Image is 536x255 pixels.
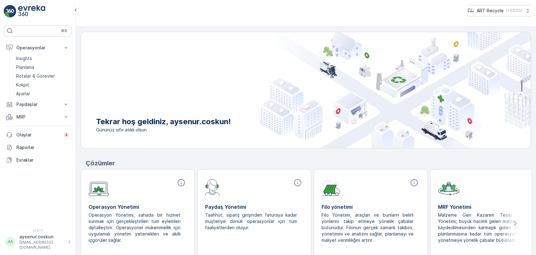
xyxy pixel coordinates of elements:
p: ART Recycle [477,8,504,14]
p: Filo yönetimi [322,203,420,211]
p: Paydaşlar [16,101,59,108]
img: logo [4,5,16,18]
p: Olaylar [16,132,60,138]
a: Olaylar4 [4,129,72,141]
p: Filo Yönetimi, araçları ve bunların belirli yönlerini takip etmeye yönelik çabalar bütünüdür. Fil... [322,212,415,243]
p: Kokpit [16,82,29,88]
img: city illustration [259,32,531,148]
img: module-icon [89,178,109,196]
img: module-icon [205,178,220,196]
a: Ayarlar [14,89,72,98]
p: 4 [65,132,68,137]
a: Evraklar [4,154,72,166]
p: aysenur.coskun [19,234,65,240]
button: AAaysenur.coskun[EMAIL_ADDRESS][DOMAIN_NAME] [4,234,72,250]
a: Insights [14,54,72,63]
p: ( +03:00 ) [506,8,522,13]
p: Taahhüt, sipariş girişinden faturaya kadar müşteriye dönük operasyonlar için tüm faaliyetlerden o... [205,212,298,231]
p: Operasyon Yönetimi, sahada bir hizmet sunmak için gerçekleştirilen tüm eylemleri dijitalleştirir.... [89,212,182,243]
p: Raporlar [16,144,69,151]
p: Paydaş Yönetimi [205,203,303,211]
button: ART Recycle(+03:00) [467,5,531,16]
img: module-icon [438,178,459,196]
a: Rotalar & Görevler [14,72,72,80]
p: ⌘B [61,28,67,33]
p: [EMAIL_ADDRESS][DOMAIN_NAME] [19,240,65,250]
p: Evraklar [16,157,69,163]
p: Operasyonlar [16,45,59,51]
p: MRF [16,114,59,120]
img: module-icon [322,178,341,196]
img: image_23.png [467,7,474,14]
img: logo_light-DOdMpM7g.png [18,5,45,18]
button: MRF [4,111,72,123]
p: Malzeme Geri Kazanım Tesisi (MRF) Yönetimi, büyük hacimli gelen malzemelerin kaydedilmesinden kar... [438,212,531,243]
a: Kokpit [14,80,72,89]
p: Ayarlar [16,91,30,97]
button: Paydaşlar [4,98,72,111]
span: v 1.51.1 [4,229,72,232]
p: Tekrar hoş geldiniz, aysenur.coskun! [96,117,231,127]
a: Raporlar [4,141,72,154]
p: Insights [16,55,32,62]
p: Çözümler [86,158,531,168]
p: Operasyon Yönetimi [89,203,187,211]
p: Planlama [16,64,34,70]
button: Operasyonlar [4,42,72,54]
p: Rotalar & Görevler [16,73,55,79]
a: Planlama [14,63,72,72]
div: AA [5,237,15,247]
span: Gününüz sıfır-atıklı olsun [96,127,231,133]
